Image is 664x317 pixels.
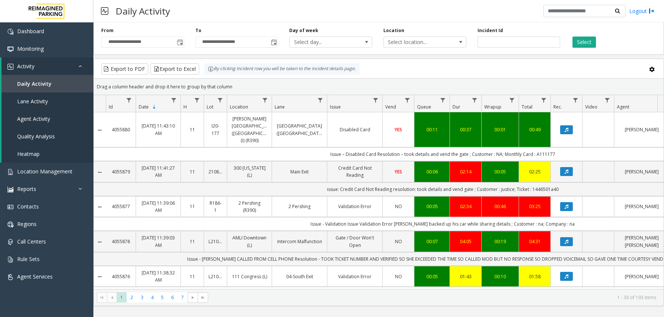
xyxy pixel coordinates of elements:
span: H [183,104,187,110]
a: 00:07 [419,238,445,245]
a: 111 Congress (L) [232,273,267,280]
a: 00:05 [419,203,445,210]
span: Contacts [17,203,39,210]
a: I20-177 [209,122,222,136]
span: Queue [417,104,431,110]
a: Validation Error [332,203,378,210]
a: Collapse Details [94,169,106,175]
a: Wrapup Filter Menu [507,95,517,105]
a: 2 Pershing (R390) [232,200,267,214]
span: Video [585,104,597,110]
a: 11 [185,126,199,133]
span: Agent Activity [17,115,50,122]
span: NO [395,273,402,280]
a: 11 [185,238,199,245]
img: pageIcon [101,2,108,20]
img: logout [649,7,655,15]
a: Lane Activity [1,92,93,110]
a: L21063900 [209,238,222,245]
a: [DATE] 11:39:06 AM [140,200,176,214]
span: Issue [330,104,341,110]
a: Queue Filter Menu [438,95,448,105]
img: infoIcon.svg [208,66,214,72]
a: 4055879 [110,168,131,175]
img: 'icon' [7,169,13,175]
a: Collapse Details [94,239,106,245]
a: 00:49 [524,126,546,133]
div: By clicking Incident row you will be taken to the incident details page. [204,63,359,75]
a: [GEOGRAPHIC_DATA] ([GEOGRAPHIC_DATA]) [277,122,322,136]
h3: Daily Activity [112,2,174,20]
a: Date Filter Menu [169,95,179,105]
a: Main Exit [277,168,322,175]
span: Page 7 [177,292,188,302]
a: [DATE] 11:39:03 AM [140,234,176,248]
span: Total [522,104,532,110]
a: Lane Filter Menu [315,95,325,105]
a: 00:05 [419,273,445,280]
img: 'icon' [7,46,13,52]
a: NO [387,238,410,245]
img: 'icon' [7,204,13,210]
img: 'icon' [7,64,13,70]
a: R186-1 [209,200,222,214]
a: 00:46 [486,203,514,210]
span: NO [395,203,402,210]
span: Page 3 [137,292,147,302]
label: Day of week [289,27,318,34]
span: Monitoring [17,45,44,52]
span: Agent Services [17,273,53,280]
a: 00:06 [419,168,445,175]
span: Page 5 [157,292,167,302]
span: Dashboard [17,28,44,35]
a: 01:43 [454,273,477,280]
img: 'icon' [7,239,13,245]
span: Vend [385,104,396,110]
div: 00:05 [486,168,514,175]
img: 'icon' [7,222,13,227]
a: 04-South Exit [277,273,322,280]
a: YES [387,126,410,133]
a: Collapse Details [94,274,106,280]
a: 2 Pershing [277,203,322,210]
a: 11 [185,203,199,210]
a: 00:01 [486,126,514,133]
span: Agent [617,104,629,110]
a: YES [387,168,410,175]
a: 01:58 [524,273,546,280]
span: Go to the last page [200,295,206,301]
span: Select location... [384,37,450,47]
span: Regions [17,220,37,227]
span: NO [395,238,402,245]
a: Collapse Details [94,127,106,133]
a: AMLI Downtown (L) [232,234,267,248]
a: Location Filter Menu [260,95,270,105]
a: L21066000 [209,273,222,280]
span: Rec. [553,104,562,110]
span: Date [139,104,149,110]
span: Activity [17,63,34,70]
span: Sortable [151,104,157,110]
a: 4055877 [110,203,131,210]
span: Id [109,104,113,110]
label: Location [383,27,404,34]
div: 02:14 [454,168,477,175]
button: Export to PDF [101,63,148,75]
a: [DATE] 11:38:32 AM [140,269,176,283]
a: 00:11 [419,126,445,133]
span: Reports [17,185,36,192]
a: Issue Filter Menu [371,95,381,105]
a: 11 [185,273,199,280]
div: 00:10 [486,273,514,280]
div: 03:25 [524,203,546,210]
a: Rec. Filter Menu [571,95,581,105]
a: Activity [1,57,93,75]
a: 02:25 [524,168,546,175]
img: 'icon' [7,29,13,35]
